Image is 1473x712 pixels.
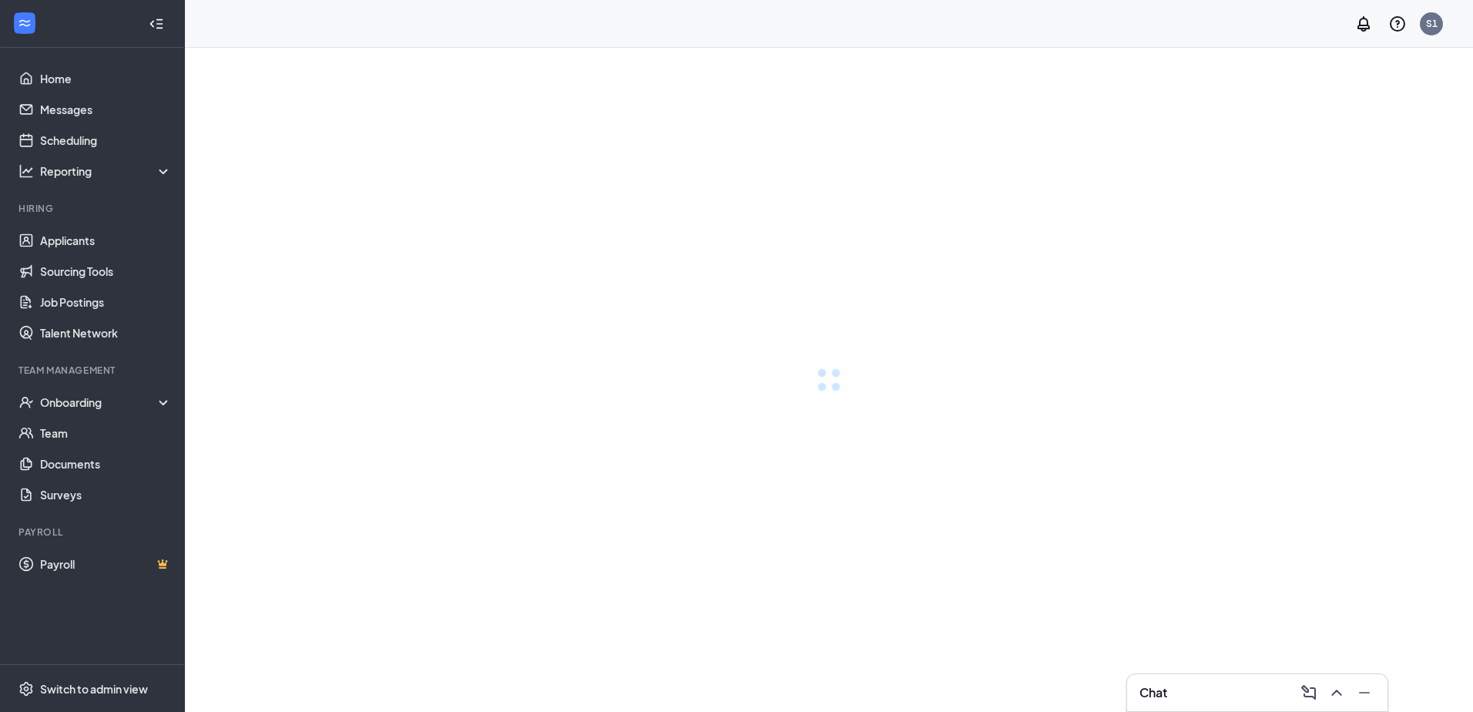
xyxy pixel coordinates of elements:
svg: WorkstreamLogo [17,15,32,31]
div: Switch to admin view [40,681,148,697]
svg: Settings [18,681,34,697]
div: Onboarding [40,395,173,410]
a: Documents [40,448,172,479]
button: ComposeMessage [1295,680,1320,705]
button: Minimize [1351,680,1375,705]
div: Reporting [40,163,173,179]
svg: ComposeMessage [1300,683,1318,702]
svg: Notifications [1354,15,1373,33]
a: Surveys [40,479,172,510]
svg: QuestionInfo [1388,15,1407,33]
button: ChevronUp [1323,680,1347,705]
a: Applicants [40,225,172,256]
div: Hiring [18,202,169,215]
div: S1 [1426,17,1438,30]
a: Team [40,418,172,448]
a: PayrollCrown [40,549,172,579]
svg: Analysis [18,163,34,179]
svg: ChevronUp [1327,683,1346,702]
div: Payroll [18,526,169,539]
a: Messages [40,94,172,125]
svg: UserCheck [18,395,34,410]
svg: Collapse [149,16,164,32]
a: Home [40,63,172,94]
svg: Minimize [1355,683,1374,702]
a: Talent Network [40,317,172,348]
h3: Chat [1139,684,1167,701]
a: Scheduling [40,125,172,156]
a: Job Postings [40,287,172,317]
div: Team Management [18,364,169,377]
a: Sourcing Tools [40,256,172,287]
